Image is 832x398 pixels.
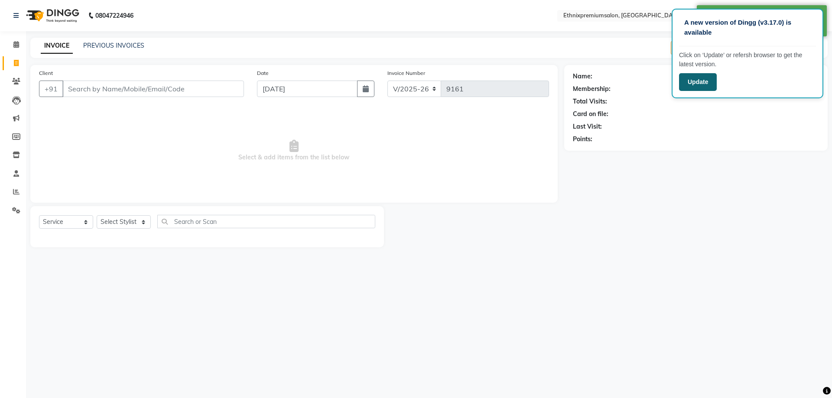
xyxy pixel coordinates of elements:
[157,215,375,228] input: Search or Scan
[573,72,592,81] div: Name:
[95,3,133,28] b: 08047224946
[573,135,592,144] div: Points:
[573,97,607,106] div: Total Visits:
[83,42,144,49] a: PREVIOUS INVOICES
[41,38,73,54] a: INVOICE
[684,18,811,37] p: A new version of Dingg (v3.17.0) is available
[679,73,717,91] button: Update
[39,107,549,194] span: Select & add items from the list below
[573,84,611,94] div: Membership:
[573,110,608,119] div: Card on file:
[671,41,721,55] button: Create New
[39,81,63,97] button: +91
[22,3,81,28] img: logo
[387,69,425,77] label: Invoice Number
[62,81,244,97] input: Search by Name/Mobile/Email/Code
[39,69,53,77] label: Client
[679,51,816,69] p: Click on ‘Update’ or refersh browser to get the latest version.
[257,69,269,77] label: Date
[573,122,602,131] div: Last Visit:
